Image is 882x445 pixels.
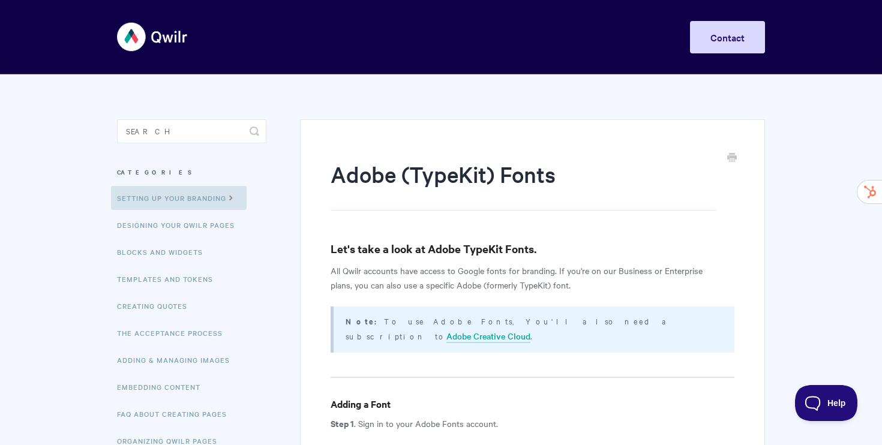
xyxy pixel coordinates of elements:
[111,186,247,210] a: Setting up your Branding
[117,161,266,183] h3: Categories
[331,416,734,431] p: . Sign in to your Adobe Fonts account.
[117,267,222,291] a: Templates and Tokens
[446,330,530,343] a: Adobe Creative Cloud
[346,314,719,343] p: To use Adobe Fonts, You'll also need a subscription to .
[117,375,209,399] a: Embedding Content
[117,240,212,264] a: Blocks and Widgets
[690,21,765,53] a: Contact
[331,159,716,211] h1: Adobe (TypeKit) Fonts
[117,119,266,143] input: Search
[331,396,734,411] h4: Adding a Font
[331,263,734,292] p: All Qwilr accounts have access to Google fonts for branding. If you're on our Business or Enterpr...
[117,348,239,372] a: Adding & Managing Images
[346,315,384,327] strong: Note:
[795,385,858,421] iframe: Toggle Customer Support
[117,14,188,59] img: Qwilr Help Center
[727,152,737,165] a: Print this Article
[117,294,196,318] a: Creating Quotes
[117,213,244,237] a: Designing Your Qwilr Pages
[117,321,232,345] a: The Acceptance Process
[117,402,236,426] a: FAQ About Creating Pages
[331,417,354,429] strong: Step 1
[331,240,734,257] h3: Let's take a look at Adobe TypeKit Fonts.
